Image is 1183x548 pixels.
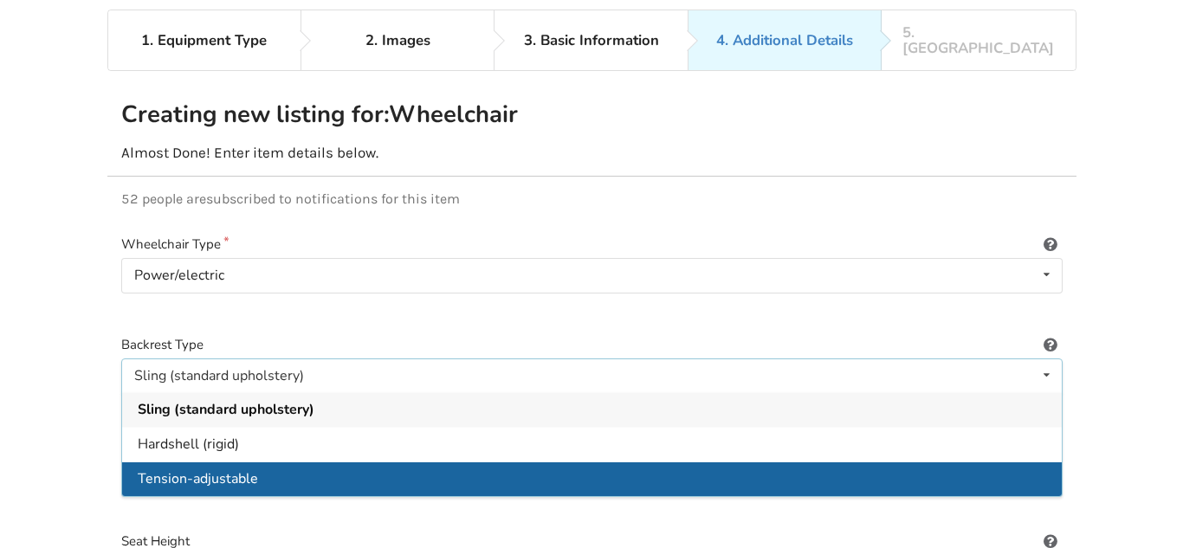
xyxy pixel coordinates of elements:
div: 4. Additional Details [716,33,853,48]
div: 2. Images [365,33,430,48]
div: 1. Equipment Type [141,33,267,48]
span: Sling (standard upholstery) [138,400,314,419]
div: Power/electric [134,268,224,282]
h2: Creating new listing for: Wheelchair [121,100,589,130]
p: Almost Done! Enter item details below. [121,144,1063,162]
div: Sling (standard upholstery) [134,369,304,383]
label: Wheelchair Type [121,235,1063,255]
span: Hardshell (rigid) [138,435,239,454]
div: 3. Basic Information [524,33,659,48]
p: 52 people are subscribed to notifications for this item [121,190,1063,207]
label: Backrest Type [121,335,1063,355]
span: Tension-adjustable [138,469,258,488]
